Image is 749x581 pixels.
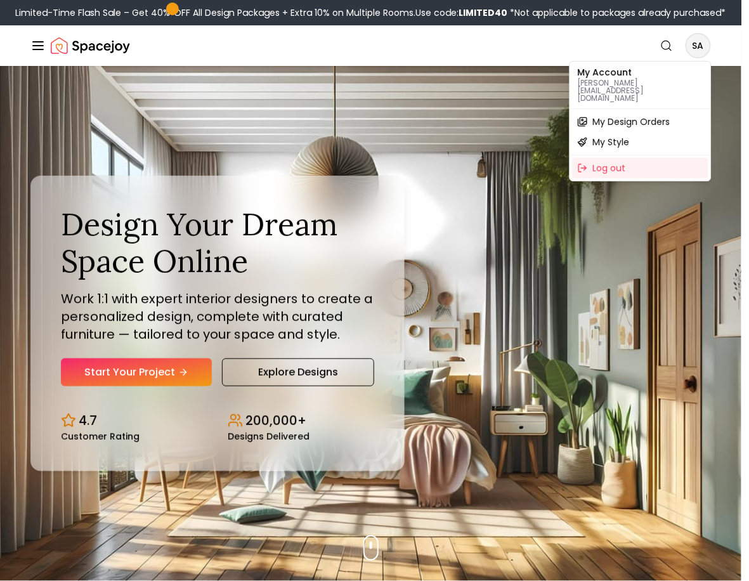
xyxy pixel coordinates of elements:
a: My Style [573,132,708,152]
p: [PERSON_NAME][EMAIL_ADDRESS][DOMAIN_NAME] [578,79,703,102]
div: Log out [573,158,708,178]
span: My Style [593,136,630,148]
a: My Design Orders [573,112,708,132]
span: My Design Orders [593,115,670,128]
p: My Account [578,68,703,77]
